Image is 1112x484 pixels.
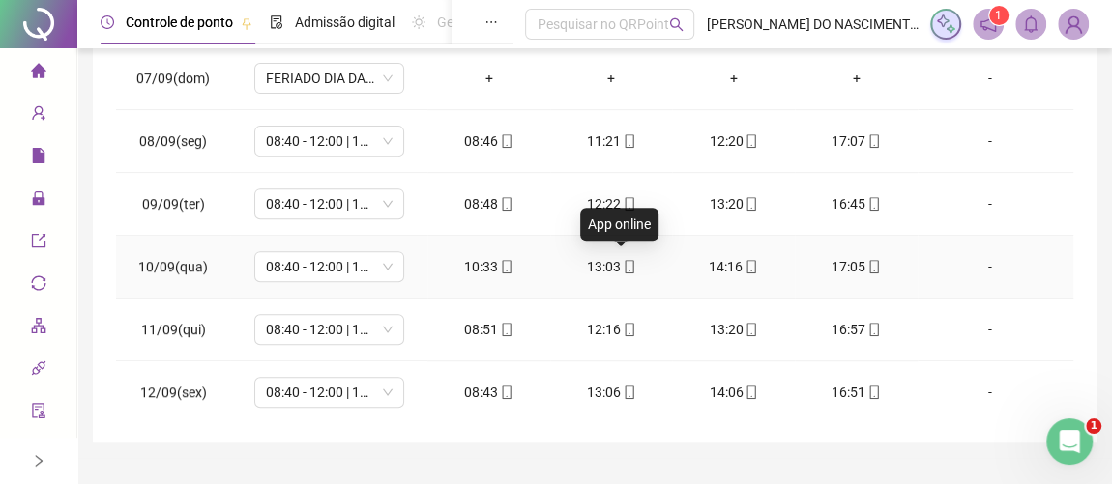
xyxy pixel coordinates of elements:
[412,15,425,29] span: sun
[688,130,779,152] div: 12:20
[443,68,535,89] div: +
[266,252,393,281] span: 08:40 - 12:00 | 13:00 - 17:00
[32,454,45,468] span: right
[295,14,395,30] span: Admissão digital
[743,260,758,273] span: mobile
[743,197,758,211] span: mobile
[566,256,658,277] div: 13:03
[101,15,114,29] span: clock-circle
[933,130,1047,152] div: -
[31,97,46,135] span: user-add
[136,71,210,86] span: 07/09(dom)
[31,267,46,305] span: sync
[140,384,207,400] span: 12/09(sex)
[621,260,636,273] span: mobile
[865,323,881,336] span: mobile
[980,15,997,33] span: notification
[266,64,393,93] span: FERIADO DIA DA INDEPENDÊNCIA
[933,68,1047,89] div: -
[743,323,758,336] span: mobile
[580,208,658,241] div: App online
[443,256,535,277] div: 10:33
[810,319,902,340] div: 16:57
[865,134,881,148] span: mobile
[933,193,1047,214] div: -
[138,259,208,274] span: 10/09(qua)
[498,323,513,336] span: mobile
[498,385,513,399] span: mobile
[688,319,779,340] div: 13:20
[443,382,535,403] div: 08:43
[706,14,918,35] span: [PERSON_NAME] DO NASCIMENTO CRISPIM DE [PERSON_NAME] - Iac contabilidade
[443,130,535,152] div: 08:46
[1046,418,1093,465] iframe: Intercom live chat
[810,130,902,152] div: 17:07
[989,6,1009,25] sup: 1
[810,382,902,403] div: 16:51
[266,378,393,407] span: 08:40 - 12:00 | 13:00 - 17:00
[266,127,393,156] span: 08:40 - 12:00 | 13:00 - 17:00
[865,197,881,211] span: mobile
[266,315,393,344] span: 08:40 - 12:00 | 13:00 - 17:00
[933,319,1047,340] div: -
[31,352,46,390] span: api
[270,15,283,29] span: file-done
[621,134,636,148] span: mobile
[688,68,779,89] div: +
[865,385,881,399] span: mobile
[31,54,46,93] span: home
[933,256,1047,277] div: -
[142,196,205,212] span: 09/09(ter)
[498,197,513,211] span: mobile
[1086,418,1101,434] span: 1
[688,193,779,214] div: 13:20
[621,385,636,399] span: mobile
[566,319,658,340] div: 12:16
[566,382,658,403] div: 13:06
[743,385,758,399] span: mobile
[935,14,956,35] img: sparkle-icon.fc2bf0ac1784a2077858766a79e2daf3.svg
[621,323,636,336] span: mobile
[31,139,46,178] span: file
[31,182,46,220] span: lock
[31,437,46,475] span: solution
[31,394,46,433] span: audit
[1022,15,1039,33] span: bell
[443,319,535,340] div: 08:51
[484,15,498,29] span: ellipsis
[443,193,535,214] div: 08:48
[31,224,46,263] span: export
[688,382,779,403] div: 14:06
[566,130,658,152] div: 11:21
[241,17,252,29] span: pushpin
[266,189,393,218] span: 08:40 - 12:00 | 13:00 - 17:00
[139,133,207,149] span: 08/09(seg)
[810,68,902,89] div: +
[1059,10,1088,39] img: 84356
[688,256,779,277] div: 14:16
[995,9,1002,22] span: 1
[933,382,1047,403] div: -
[437,14,535,30] span: Gestão de férias
[566,193,658,214] div: 12:22
[126,14,233,30] span: Controle de ponto
[31,309,46,348] span: apartment
[810,193,902,214] div: 16:45
[865,260,881,273] span: mobile
[141,322,206,337] span: 11/09(qui)
[566,68,658,89] div: +
[498,260,513,273] span: mobile
[498,134,513,148] span: mobile
[621,197,636,211] span: mobile
[743,134,758,148] span: mobile
[669,17,684,32] span: search
[810,256,902,277] div: 17:05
